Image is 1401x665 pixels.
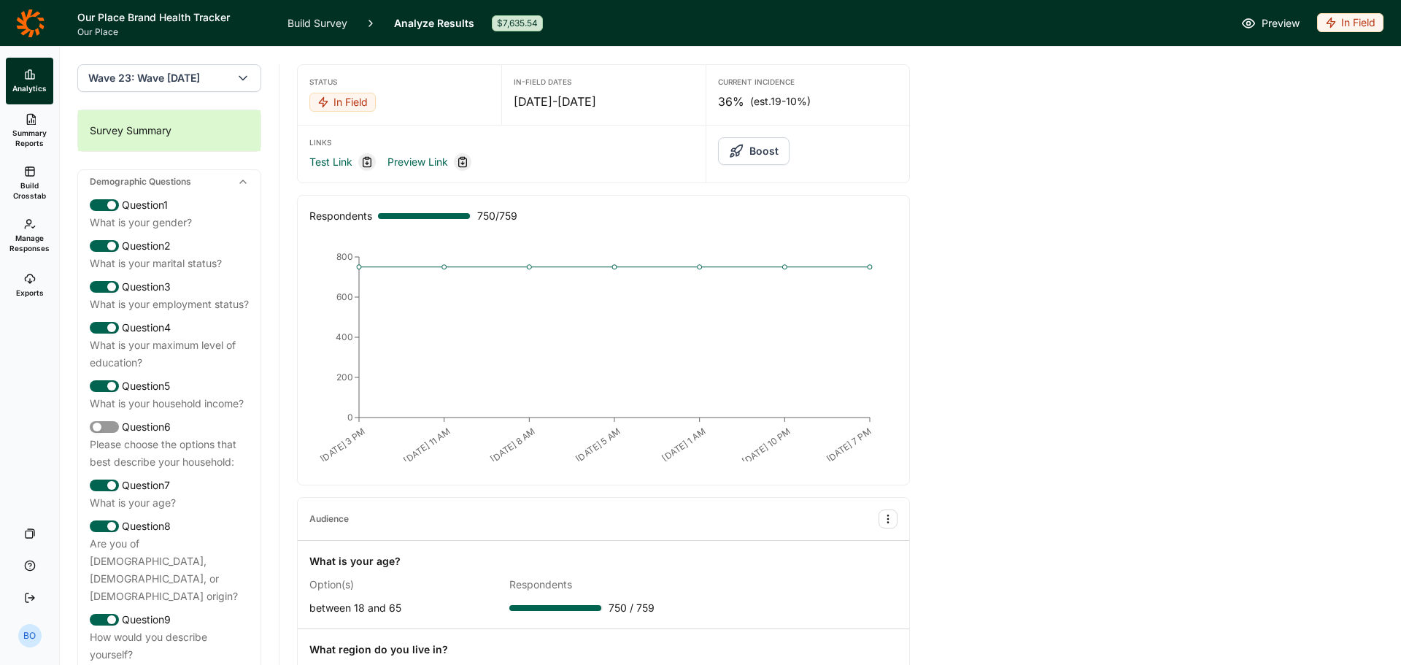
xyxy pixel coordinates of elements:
[309,93,376,112] div: In Field
[88,71,200,85] span: Wave 23: Wave [DATE]
[309,576,498,593] div: Option(s)
[660,426,707,464] text: [DATE] 1 AM
[1317,13,1383,34] button: In Field
[90,296,249,313] div: What is your employment status?
[90,337,249,372] div: What is your maximum level of education?
[90,196,249,214] div: Question 1
[1317,13,1383,32] div: In Field
[6,104,53,157] a: Summary Reports
[90,518,249,535] div: Question 8
[12,180,47,201] span: Build Crosstab
[309,93,376,113] button: In Field
[77,9,270,26] h1: Our Place Brand Health Tracker
[750,94,811,109] span: (est. 19-10% )
[90,477,249,494] div: Question 7
[825,426,873,464] text: [DATE] 7 PM
[336,331,353,342] tspan: 400
[90,319,249,337] div: Question 4
[1241,15,1300,32] a: Preview
[90,611,249,629] div: Question 9
[90,494,249,512] div: What is your age?
[78,110,260,151] div: Survey Summary
[77,64,261,92] button: Wave 23: Wave [DATE]
[90,278,249,296] div: Question 3
[90,255,249,272] div: What is your marital status?
[6,58,53,104] a: Analytics
[90,395,249,412] div: What is your household income?
[77,26,270,38] span: Our Place
[574,426,622,464] text: [DATE] 5 AM
[90,436,249,471] div: Please choose the options that best describe your household:
[309,553,401,570] div: What is your age?
[318,426,367,464] text: [DATE] 3 PM
[309,601,401,614] span: between 18 and 65
[6,157,53,210] a: Build Crosstab
[309,513,349,525] div: Audience
[18,624,42,647] div: BO
[90,214,249,231] div: What is your gender?
[718,93,744,110] span: 36%
[336,251,353,262] tspan: 800
[514,93,693,110] div: [DATE] - [DATE]
[336,291,353,302] tspan: 600
[387,153,448,171] a: Preview Link
[514,77,693,87] div: In-Field Dates
[12,128,47,148] span: Summary Reports
[9,233,50,253] span: Manage Responses
[309,77,490,87] div: Status
[309,207,372,225] div: Respondents
[12,83,47,93] span: Analytics
[741,426,793,466] text: [DATE] 10 PM
[309,641,448,658] div: What region do you live in?
[78,170,260,193] div: Demographic Questions
[718,137,790,165] button: Boost
[347,412,353,423] tspan: 0
[309,153,352,171] a: Test Link
[90,377,249,395] div: Question 5
[16,288,44,298] span: Exports
[90,535,249,605] div: Are you of [DEMOGRAPHIC_DATA], [DEMOGRAPHIC_DATA], or [DEMOGRAPHIC_DATA] origin?
[718,77,898,87] div: Current Incidence
[6,262,53,309] a: Exports
[90,418,249,436] div: Question 6
[6,210,53,262] a: Manage Responses
[492,15,543,31] div: $7,635.54
[90,237,249,255] div: Question 2
[509,576,698,593] div: Respondents
[609,599,655,617] span: 750 / 759
[358,153,376,171] div: Copy link
[879,510,898,528] button: Audience Options
[90,629,249,664] div: How would you describe yourself?
[1262,15,1300,32] span: Preview
[309,137,694,147] div: Links
[336,372,353,383] tspan: 200
[454,153,471,171] div: Copy link
[401,426,452,466] text: [DATE] 11 AM
[488,426,537,464] text: [DATE] 8 AM
[477,207,517,225] span: 750 / 759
